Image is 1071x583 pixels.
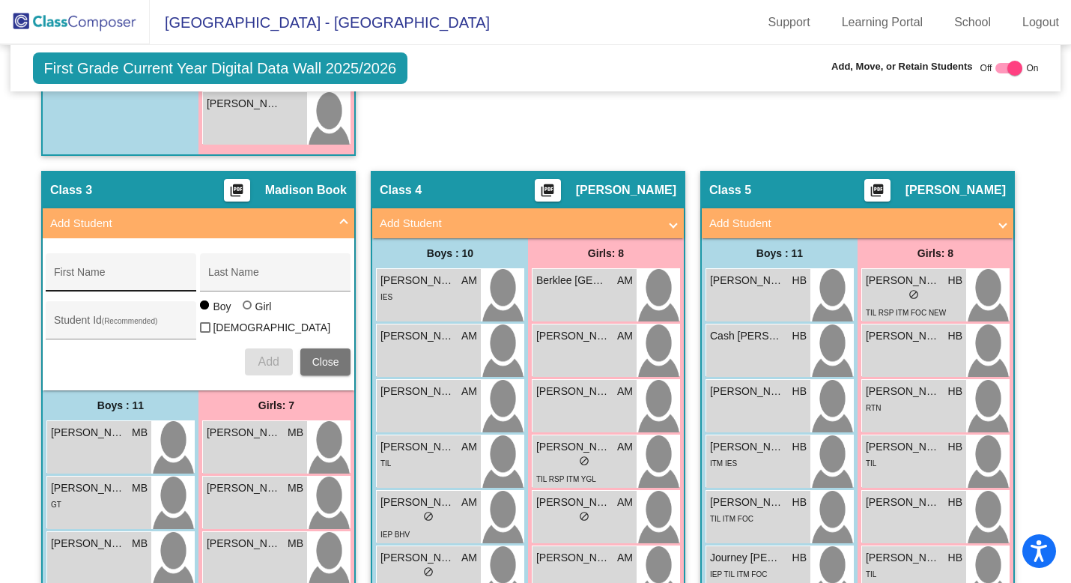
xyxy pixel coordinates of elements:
span: [PERSON_NAME] [710,273,785,289]
span: [PERSON_NAME] [536,439,611,455]
span: RTN [866,404,881,412]
span: Close [312,356,339,368]
span: IEP TIL ITM FOC [710,570,768,579]
span: [PERSON_NAME] [380,273,455,289]
span: [PERSON_NAME] [207,536,282,552]
span: MB [288,425,303,441]
div: Girls: 8 [528,238,684,268]
span: do_not_disturb_alt [908,289,919,300]
span: IES [380,293,392,301]
span: HB [948,439,962,455]
input: Last Name [208,272,343,284]
span: HB [792,273,807,289]
span: MB [288,480,303,496]
span: [PERSON_NAME] [380,328,455,344]
span: Journey [PERSON_NAME] [710,550,785,566]
span: [PERSON_NAME] [866,550,941,566]
span: AM [461,495,477,510]
span: [PERSON_NAME] [536,384,611,399]
span: HB [948,384,962,399]
span: MB [132,536,148,552]
span: Madison Book [265,183,347,198]
div: Boys : 11 [702,238,858,268]
span: [PERSON_NAME] [380,495,455,510]
span: [PERSON_NAME] [380,384,455,399]
input: First Name [54,272,189,284]
span: TIL RSP ITM YGL [536,475,596,483]
span: AM [461,273,477,289]
mat-panel-title: Add Student [50,215,329,232]
span: TIL [866,459,876,468]
mat-expansion-panel-header: Add Student [702,208,1013,238]
span: AM [617,384,633,399]
button: Print Students Details [864,179,891,202]
button: Add [245,348,293,375]
span: [GEOGRAPHIC_DATA] - [GEOGRAPHIC_DATA] [150,10,490,34]
span: do_not_disturb_alt [579,511,589,522]
span: [PERSON_NAME] [380,439,455,455]
span: [PERSON_NAME] [207,480,282,496]
span: AM [617,495,633,510]
span: [PERSON_NAME] [710,439,785,455]
div: Add Student [43,238,354,390]
span: HB [792,384,807,399]
span: [PERSON_NAME] [866,384,941,399]
span: Add [258,355,279,368]
span: AM [461,328,477,344]
span: [PERSON_NAME] [576,183,676,198]
span: Off [980,61,992,75]
span: HB [792,550,807,566]
a: Logout [1010,10,1071,34]
mat-icon: picture_as_pdf [538,183,556,204]
div: Girls: 8 [858,238,1013,268]
span: AM [461,384,477,399]
span: HB [948,495,962,510]
span: MB [132,480,148,496]
span: ITM IES [710,459,737,468]
span: [PERSON_NAME] [710,384,785,399]
span: AM [617,439,633,455]
mat-expansion-panel-header: Add Student [372,208,684,238]
span: [PERSON_NAME] [866,328,941,344]
span: do_not_disturb_alt [423,567,434,577]
span: [PERSON_NAME] [380,550,455,566]
button: Print Students Details [224,179,250,202]
span: [PERSON_NAME] [536,328,611,344]
div: Girls: 7 [198,390,354,420]
span: Berklee [GEOGRAPHIC_DATA] [536,273,611,289]
span: AM [617,550,633,566]
div: Boy [212,299,231,314]
span: TIL [380,459,391,468]
span: Cash [PERSON_NAME] [710,328,785,344]
span: HB [948,273,962,289]
span: [PERSON_NAME] [905,183,1006,198]
div: Girl [255,299,272,314]
span: Class 3 [50,183,92,198]
a: School [942,10,1003,34]
input: Student Id [54,320,189,332]
a: Learning Portal [830,10,935,34]
span: TIL RSP ITM FOC NEW [866,309,946,317]
span: HB [948,550,962,566]
mat-expansion-panel-header: Add Student [43,208,354,238]
span: [PERSON_NAME] [PERSON_NAME] [51,480,126,496]
span: [PERSON_NAME] [866,495,941,510]
mat-icon: picture_as_pdf [228,183,246,204]
span: [PERSON_NAME] [51,425,126,441]
mat-panel-title: Add Student [709,215,988,232]
div: Boys : 11 [43,390,198,420]
span: [PERSON_NAME] [51,536,126,552]
span: do_not_disturb_alt [579,456,589,466]
span: On [1026,61,1038,75]
a: Support [756,10,822,34]
span: First Grade Current Year Digital Data Wall 2025/2026 [33,52,408,84]
span: AM [617,328,633,344]
button: Print Students Details [535,179,561,202]
span: HB [792,439,807,455]
span: GT [51,501,61,509]
span: AM [461,550,477,566]
span: [PERSON_NAME] [710,495,785,510]
span: [PERSON_NAME] [866,439,941,455]
span: HB [792,328,807,344]
span: Class 5 [709,183,751,198]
